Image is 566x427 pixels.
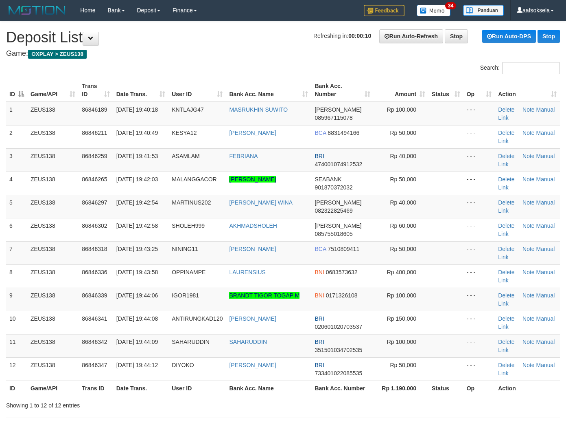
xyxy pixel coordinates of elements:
td: - - - [463,288,495,311]
a: Stop [538,30,560,43]
a: Run Auto-Refresh [379,29,443,43]
td: - - - [463,102,495,125]
th: ID: activate to sort column descending [6,79,27,102]
span: 86846302 [82,222,107,229]
a: [PERSON_NAME] [229,176,276,183]
th: Trans ID [79,381,113,396]
img: Feedback.jpg [364,5,404,16]
span: Copy 0171326108 to clipboard [326,292,358,299]
th: Status [428,381,463,396]
th: Rp 1.190.000 [374,381,428,396]
span: IGOR1981 [172,292,199,299]
td: ZEUS138 [27,195,79,218]
span: 86846339 [82,292,107,299]
span: 86846297 [82,199,107,206]
span: OXPLAY > ZEUS138 [28,50,87,59]
td: ZEUS138 [27,102,79,125]
span: Copy 733401022085535 to clipboard [315,370,362,376]
th: Amount: activate to sort column ascending [374,79,428,102]
span: Rp 50,000 [390,176,417,183]
span: Refreshing in: [313,33,371,39]
span: Rp 100,000 [387,339,416,345]
td: 8 [6,264,27,288]
span: [DATE] 19:42:54 [116,199,158,206]
span: Copy 0683573632 to clipboard [326,269,358,275]
span: Rp 40,000 [390,153,417,159]
span: Rp 150,000 [387,315,416,322]
th: Bank Acc. Number [311,381,373,396]
a: SAHARUDDIN [229,339,267,345]
label: Search: [480,62,560,74]
h4: Game: [6,50,560,58]
span: BRI [315,339,324,345]
span: BRI [315,362,324,368]
a: Manual Link [498,199,555,214]
th: Date Trans. [113,381,168,396]
a: Note [522,130,535,136]
th: Status: activate to sort column ascending [428,79,463,102]
a: Run Auto-DPS [482,30,536,43]
strong: 00:00:10 [348,33,371,39]
td: 5 [6,195,27,218]
span: [DATE] 19:42:58 [116,222,158,229]
td: - - - [463,195,495,218]
td: ZEUS138 [27,311,79,334]
img: panduan.png [463,5,504,16]
span: KESYA12 [172,130,197,136]
span: Rp 100,000 [387,292,416,299]
a: Delete [498,153,514,159]
span: Rp 400,000 [387,269,416,275]
a: Stop [445,29,468,43]
a: Delete [498,199,514,206]
span: 86846189 [82,106,107,113]
span: [DATE] 19:44:08 [116,315,158,322]
th: User ID [168,381,226,396]
td: ZEUS138 [27,241,79,264]
a: Note [522,246,535,252]
a: LAURENSIUS [229,269,265,275]
td: ZEUS138 [27,334,79,357]
span: MARTINUS202 [172,199,211,206]
span: Copy 474001074912532 to clipboard [315,161,362,167]
a: Note [522,222,535,229]
a: Manual Link [498,269,555,284]
img: Button%20Memo.svg [417,5,451,16]
span: Copy 7510809411 to clipboard [328,246,359,252]
span: Rp 50,000 [390,246,417,252]
a: [PERSON_NAME] WINA [229,199,293,206]
td: 12 [6,357,27,381]
th: Game/API [27,381,79,396]
td: 2 [6,125,27,148]
a: Manual Link [498,292,555,307]
th: Date Trans.: activate to sort column ascending [113,79,168,102]
a: Delete [498,339,514,345]
span: [PERSON_NAME] [315,106,361,113]
span: 86846265 [82,176,107,183]
a: [PERSON_NAME] [229,130,276,136]
span: BCA [315,130,326,136]
span: [DATE] 19:40:18 [116,106,158,113]
span: Copy 085755018605 to clipboard [315,231,352,237]
a: Note [522,362,535,368]
a: Note [522,106,535,113]
span: Rp 50,000 [390,362,417,368]
a: BRANDT TIGOR TOGAP M [229,292,299,299]
h1: Deposit List [6,29,560,46]
span: [DATE] 19:42:03 [116,176,158,183]
a: Manual Link [498,339,555,353]
span: MALANGGACOR [172,176,216,183]
span: BNI [315,292,324,299]
th: Bank Acc. Number: activate to sort column ascending [311,79,373,102]
td: - - - [463,334,495,357]
a: Manual Link [498,106,555,121]
a: Note [522,199,535,206]
th: Trans ID: activate to sort column ascending [79,79,113,102]
a: Delete [498,362,514,368]
a: Delete [498,222,514,229]
td: - - - [463,125,495,148]
td: ZEUS138 [27,125,79,148]
span: BCA [315,246,326,252]
td: 11 [6,334,27,357]
th: Bank Acc. Name [226,381,311,396]
span: 86846318 [82,246,107,252]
